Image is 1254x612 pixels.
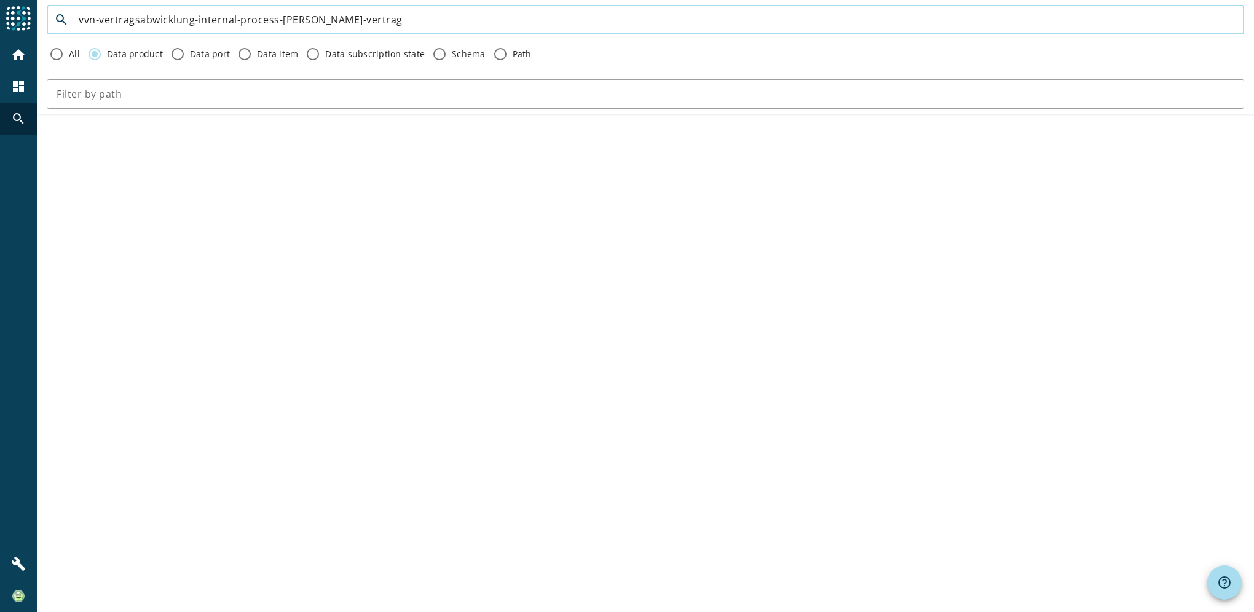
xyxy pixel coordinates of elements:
[254,48,298,60] label: Data item
[11,47,26,62] mat-icon: home
[187,48,230,60] label: Data port
[47,12,76,27] mat-icon: search
[11,111,26,126] mat-icon: search
[6,6,31,31] img: spoud-logo.svg
[12,590,25,602] img: 10a94eb3dcd7d021a567b7ac5d649683
[57,87,1234,101] input: Filter by path
[66,48,80,60] label: All
[11,557,26,571] mat-icon: build
[323,48,425,60] label: Data subscription state
[79,12,1234,27] input: Search by keyword
[104,48,163,60] label: Data product
[510,48,532,60] label: Path
[11,79,26,94] mat-icon: dashboard
[1217,575,1232,590] mat-icon: help_outline
[449,48,486,60] label: Schema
